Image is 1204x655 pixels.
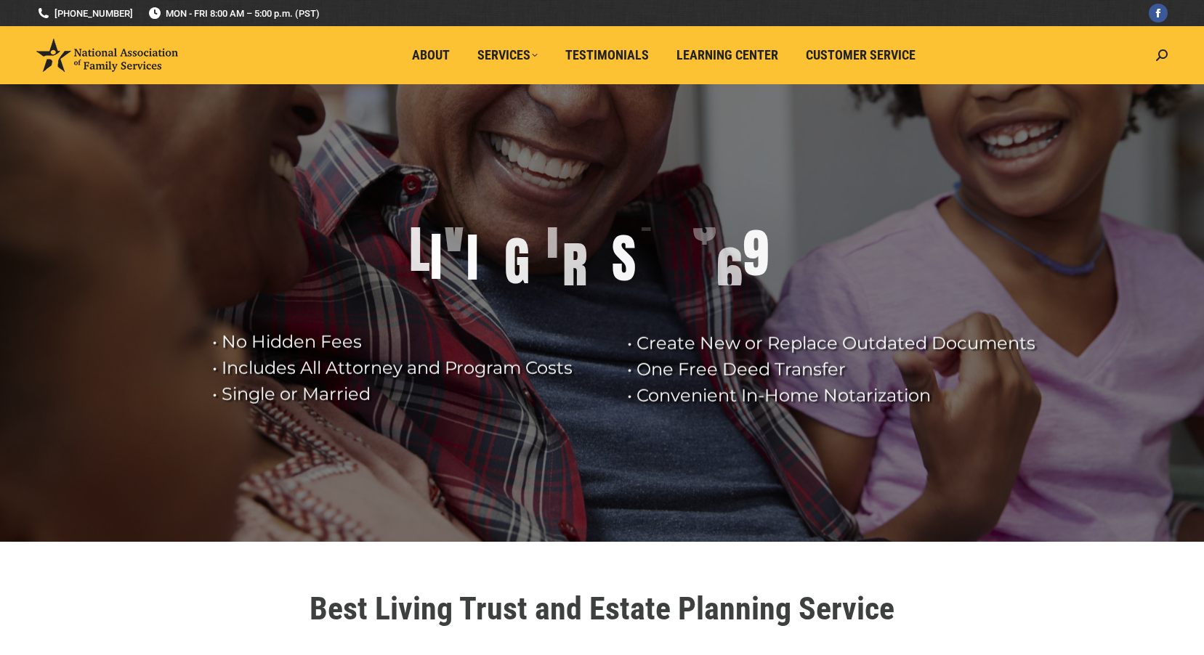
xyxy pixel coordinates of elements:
[666,41,788,69] a: Learning Center
[692,191,716,249] div: $
[555,41,659,69] a: Testimonials
[402,41,460,69] a: About
[477,47,538,63] span: Services
[466,229,478,287] div: I
[612,229,636,288] div: S
[716,242,743,300] div: 6
[565,47,649,63] span: Testimonials
[504,232,530,290] div: G
[806,47,916,63] span: Customer Service
[36,7,133,20] a: [PHONE_NUMBER]
[442,200,466,259] div: V
[1149,4,1168,23] a: Facebook page opens in new window
[542,207,562,265] div: T
[412,47,450,63] span: About
[796,41,926,69] a: Customer Service
[430,228,442,286] div: I
[36,38,178,72] img: National Association of Family Services
[148,7,320,20] span: MON - FRI 8:00 AM – 5:00 p.m. (PST)
[636,180,656,238] div: T
[627,330,1049,409] rs-layer: • Create New or Replace Outdated Documents • One Free Deed Transfer • Convenient In-Home Notariza...
[676,47,778,63] span: Learning Center
[195,593,1009,625] h1: Best Living Trust and Estate Planning Service
[212,329,609,407] rs-layer: • No Hidden Fees • Includes All Attorney and Program Costs • Single or Married
[743,224,769,282] div: 9
[409,220,430,278] div: L
[562,237,587,296] div: R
